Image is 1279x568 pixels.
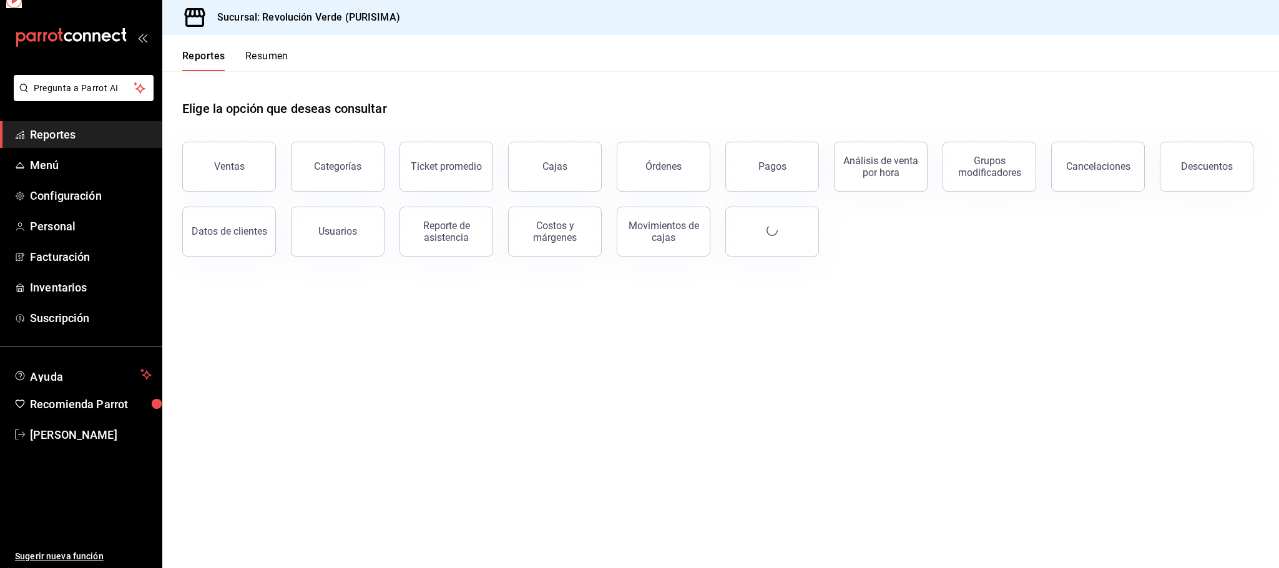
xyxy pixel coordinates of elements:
button: Reportes [182,50,225,71]
span: Recomienda Parrot [30,396,152,413]
span: Configuración [30,187,152,204]
button: Análisis de venta por hora [834,142,928,192]
div: Descuentos [1181,160,1233,172]
button: open_drawer_menu [137,32,147,42]
span: Suscripción [30,310,152,326]
button: Grupos modificadores [943,142,1036,192]
div: Pagos [758,160,787,172]
button: Descuentos [1160,142,1253,192]
button: Ventas [182,142,276,192]
div: navigation tabs [182,50,288,71]
span: Reportes [30,126,152,143]
button: Usuarios [291,207,385,257]
div: Ventas [214,160,245,172]
button: Pregunta a Parrot AI [14,75,154,101]
div: Grupos modificadores [951,155,1028,179]
a: Cajas [508,142,602,192]
div: Reporte de asistencia [408,220,485,243]
button: Ticket promedio [399,142,493,192]
div: Costos y márgenes [516,220,594,243]
div: Análisis de venta por hora [842,155,919,179]
button: Costos y márgenes [508,207,602,257]
div: Usuarios [318,225,357,237]
span: Pregunta a Parrot AI [34,82,134,95]
div: Ticket promedio [411,160,482,172]
a: Pregunta a Parrot AI [9,91,154,104]
div: Categorías [314,160,361,172]
span: Ayuda [30,367,135,382]
button: Pagos [725,142,819,192]
button: Categorías [291,142,385,192]
div: Datos de clientes [192,225,267,237]
button: Datos de clientes [182,207,276,257]
div: Cajas [542,159,568,174]
button: Órdenes [617,142,710,192]
button: Cancelaciones [1051,142,1145,192]
div: Movimientos de cajas [625,220,702,243]
div: Órdenes [645,160,682,172]
h1: Elige la opción que deseas consultar [182,99,387,118]
button: Reporte de asistencia [399,207,493,257]
span: Facturación [30,248,152,265]
span: Inventarios [30,279,152,296]
span: Menú [30,157,152,174]
h3: Sucursal: Revolución Verde (PURISIMA) [207,10,400,25]
button: Movimientos de cajas [617,207,710,257]
button: Resumen [245,50,288,71]
span: [PERSON_NAME] [30,426,152,443]
span: Sugerir nueva función [15,550,152,563]
div: Cancelaciones [1066,160,1130,172]
span: Personal [30,218,152,235]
